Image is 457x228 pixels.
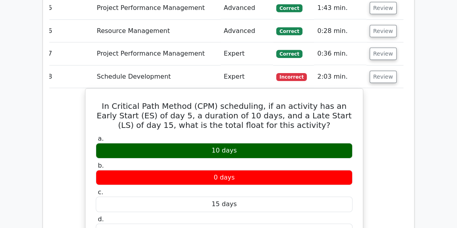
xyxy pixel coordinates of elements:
[98,162,104,169] span: b.
[370,2,397,14] button: Review
[276,4,302,12] span: Correct
[276,73,307,81] span: Incorrect
[93,43,220,65] td: Project Performance Management
[314,43,366,65] td: 0:36 min.
[276,27,302,35] span: Correct
[98,135,104,142] span: a.
[221,43,273,65] td: Expert
[370,25,397,37] button: Review
[96,170,352,185] div: 0 days
[314,20,366,43] td: 0:28 min.
[98,215,104,223] span: d.
[45,20,93,43] td: 6
[95,101,353,130] h5: In Critical Path Method (CPM) scheduling, if an activity has an Early Start (ES) of day 5, a dura...
[96,197,352,212] div: 15 days
[221,66,273,88] td: Expert
[96,143,352,158] div: 10 days
[314,66,366,88] td: 2:03 min.
[45,66,93,88] td: 8
[98,188,103,196] span: c.
[370,71,397,83] button: Review
[93,66,220,88] td: Schedule Development
[370,48,397,60] button: Review
[93,20,220,43] td: Resource Management
[221,20,273,43] td: Advanced
[45,43,93,65] td: 7
[276,50,302,58] span: Correct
